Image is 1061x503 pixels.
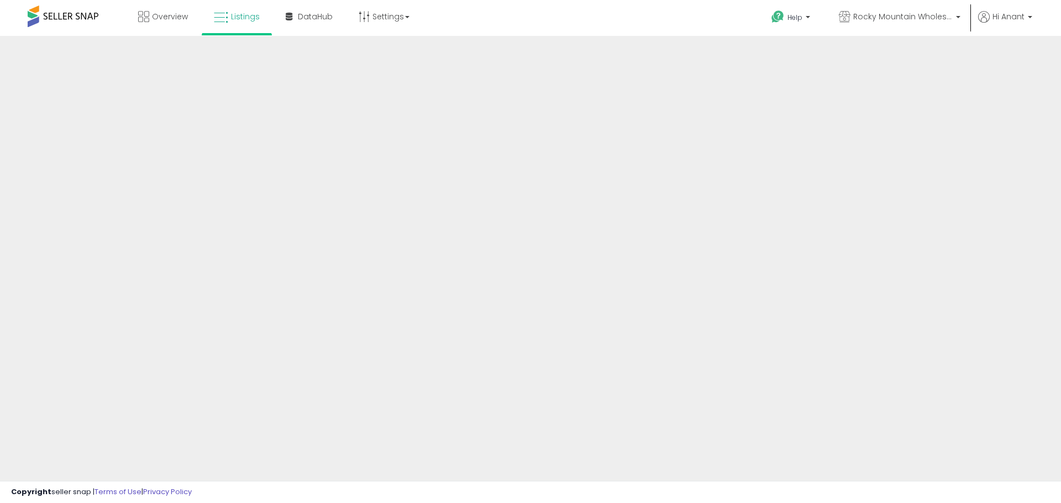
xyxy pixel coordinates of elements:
span: Listings [231,11,260,22]
span: DataHub [298,11,333,22]
a: Terms of Use [94,486,141,497]
div: seller snap | | [11,487,192,497]
span: Overview [152,11,188,22]
span: Help [787,13,802,22]
a: Help [763,2,821,36]
span: Hi Anant [992,11,1025,22]
a: Privacy Policy [143,486,192,497]
i: Get Help [771,10,785,24]
a: Hi Anant [978,11,1032,36]
strong: Copyright [11,486,51,497]
span: Rocky Mountain Wholesale [853,11,953,22]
